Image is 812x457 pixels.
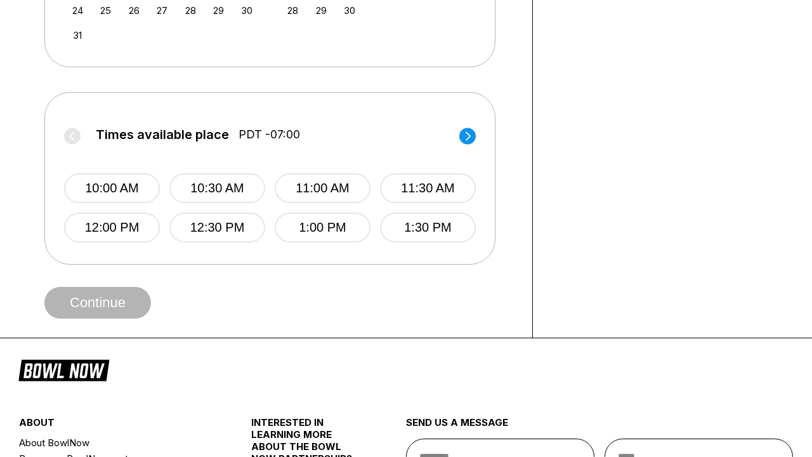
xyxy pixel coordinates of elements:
button: 10:00 AM [64,173,160,203]
button: 11:00 AM [275,173,370,203]
div: Choose Tuesday, September 30th, 2025 [341,2,358,19]
button: 10:30 AM [169,173,265,203]
button: 1:00 PM [275,213,370,242]
span: Times available place [96,128,229,142]
button: 12:00 PM [64,213,160,242]
button: 1:30 PM [380,213,476,242]
div: Choose Saturday, August 30th, 2025 [239,2,256,19]
div: Choose Sunday, August 24th, 2025 [69,2,86,19]
div: Choose Friday, August 29th, 2025 [210,2,227,19]
span: PDT -07:00 [239,128,300,142]
div: Choose Thursday, August 28th, 2025 [182,2,199,19]
button: 11:30 AM [380,173,476,203]
a: About BowlNow [19,435,213,451]
div: Choose Tuesday, August 26th, 2025 [126,2,143,19]
div: Choose Sunday, September 28th, 2025 [284,2,301,19]
button: 12:30 PM [169,213,265,242]
div: Choose Sunday, August 31st, 2025 [69,27,86,44]
div: Choose Monday, September 29th, 2025 [313,2,330,19]
div: Choose Monday, August 25th, 2025 [97,2,114,19]
div: send us a message [406,416,793,439]
div: Choose Wednesday, August 27th, 2025 [154,2,171,19]
div: about [19,416,213,435]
